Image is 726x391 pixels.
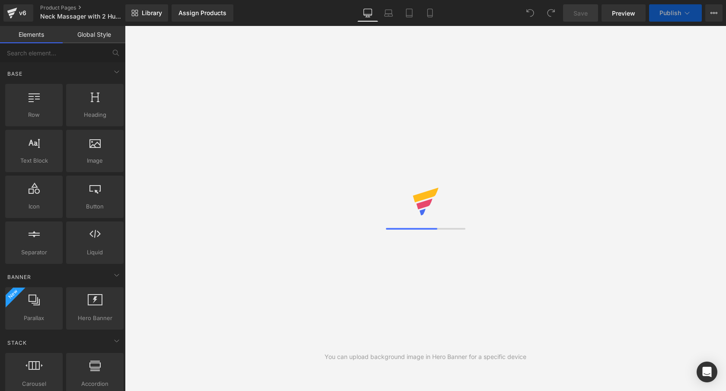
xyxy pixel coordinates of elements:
span: Liquid [69,248,121,257]
a: Preview [602,4,646,22]
a: Product Pages [40,4,140,11]
div: Assign Products [178,10,226,16]
span: Icon [8,202,60,211]
div: v6 [17,7,28,19]
span: Parallax [8,314,60,323]
span: Accordion [69,379,121,388]
a: Desktop [357,4,378,22]
button: More [705,4,723,22]
button: Publish [649,4,702,22]
div: Open Intercom Messenger [697,362,717,382]
a: Tablet [399,4,420,22]
span: Button [69,202,121,211]
span: Heading [69,110,121,119]
a: Laptop [378,4,399,22]
span: Separator [8,248,60,257]
button: Redo [542,4,560,22]
span: Base [6,70,23,78]
span: Stack [6,339,28,347]
span: Row [8,110,60,119]
a: Global Style [63,26,125,43]
span: Save [573,9,588,18]
span: Neck Massager with 2 Human-Like Hands - [MEDICAL_DATA] for Instant Shoulder &amp;amp; [MEDICAL_DA... [40,13,123,20]
span: Text Block [8,156,60,165]
span: Image [69,156,121,165]
span: Carousel [8,379,60,388]
span: Banner [6,273,32,281]
button: Undo [522,4,539,22]
span: Library [142,9,162,17]
span: Preview [612,9,635,18]
span: Hero Banner [69,314,121,323]
a: New Library [125,4,168,22]
a: Mobile [420,4,440,22]
a: v6 [3,4,33,22]
div: You can upload background image in Hero Banner for a specific device [325,352,526,362]
span: Publish [659,10,681,16]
